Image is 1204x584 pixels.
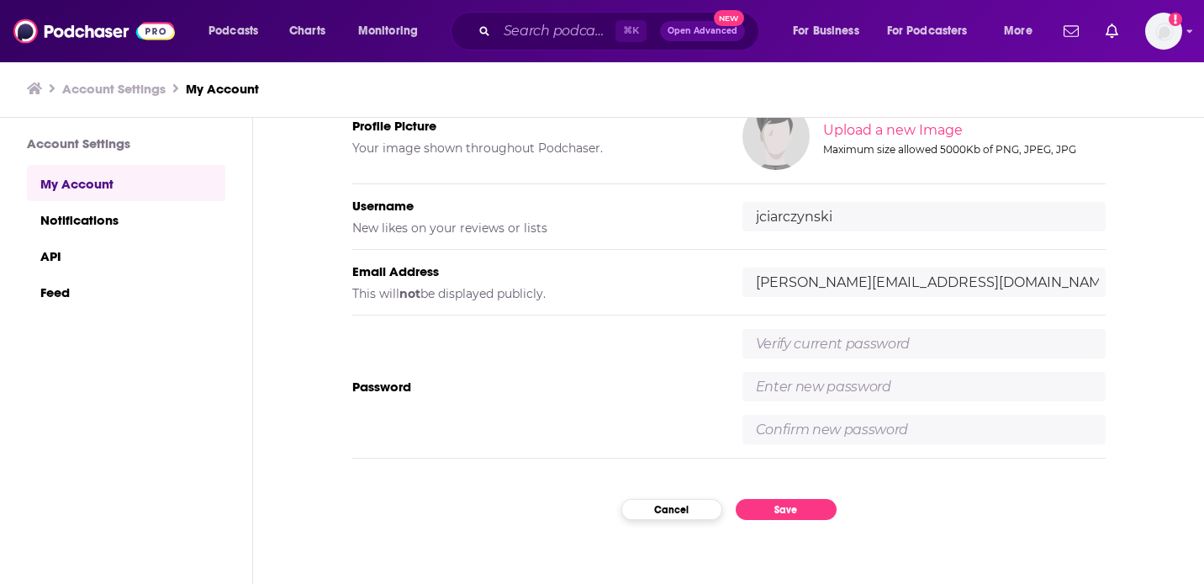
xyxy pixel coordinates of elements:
[660,21,745,41] button: Open AdvancedNew
[1057,17,1085,45] a: Show notifications dropdown
[781,18,880,45] button: open menu
[742,268,1106,297] input: email
[352,286,716,301] h5: This will be displayed publicly.
[289,19,325,43] span: Charts
[823,143,1102,156] div: Maximum size allowed 5000Kb of PNG, JPEG, JPG
[742,103,810,170] img: Your profile image
[742,372,1106,401] input: Enter new password
[399,286,420,301] b: not
[668,27,737,35] span: Open Advanced
[352,220,716,236] h5: New likes on your reviews or lists
[352,198,716,214] h5: Username
[27,135,225,151] h3: Account Settings
[714,10,744,26] span: New
[13,15,175,47] img: Podchaser - Follow, Share and Rate Podcasts
[62,81,166,97] a: Account Settings
[615,20,647,42] span: ⌘ K
[1004,19,1032,43] span: More
[467,12,775,50] div: Search podcasts, credits, & more...
[742,202,1106,231] input: username
[876,18,992,45] button: open menu
[358,19,418,43] span: Monitoring
[27,273,225,310] a: Feed
[346,18,440,45] button: open menu
[278,18,335,45] a: Charts
[352,118,716,134] h5: Profile Picture
[1169,13,1182,26] svg: Add a profile image
[209,19,258,43] span: Podcasts
[992,18,1053,45] button: open menu
[352,141,716,156] h5: Your image shown throughout Podchaser.
[887,19,968,43] span: For Podcasters
[27,201,225,237] a: Notifications
[1099,17,1125,45] a: Show notifications dropdown
[186,81,259,97] a: My Account
[742,415,1106,444] input: Confirm new password
[497,18,615,45] input: Search podcasts, credits, & more...
[1145,13,1182,50] span: Logged in as jciarczynski
[1145,13,1182,50] button: Show profile menu
[352,379,716,395] h5: Password
[352,263,716,279] h5: Email Address
[621,499,722,520] button: Cancel
[736,499,837,520] button: Save
[793,19,859,43] span: For Business
[197,18,280,45] button: open menu
[742,329,1106,358] input: Verify current password
[1145,13,1182,50] img: User Profile
[27,165,225,201] a: My Account
[27,237,225,273] a: API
